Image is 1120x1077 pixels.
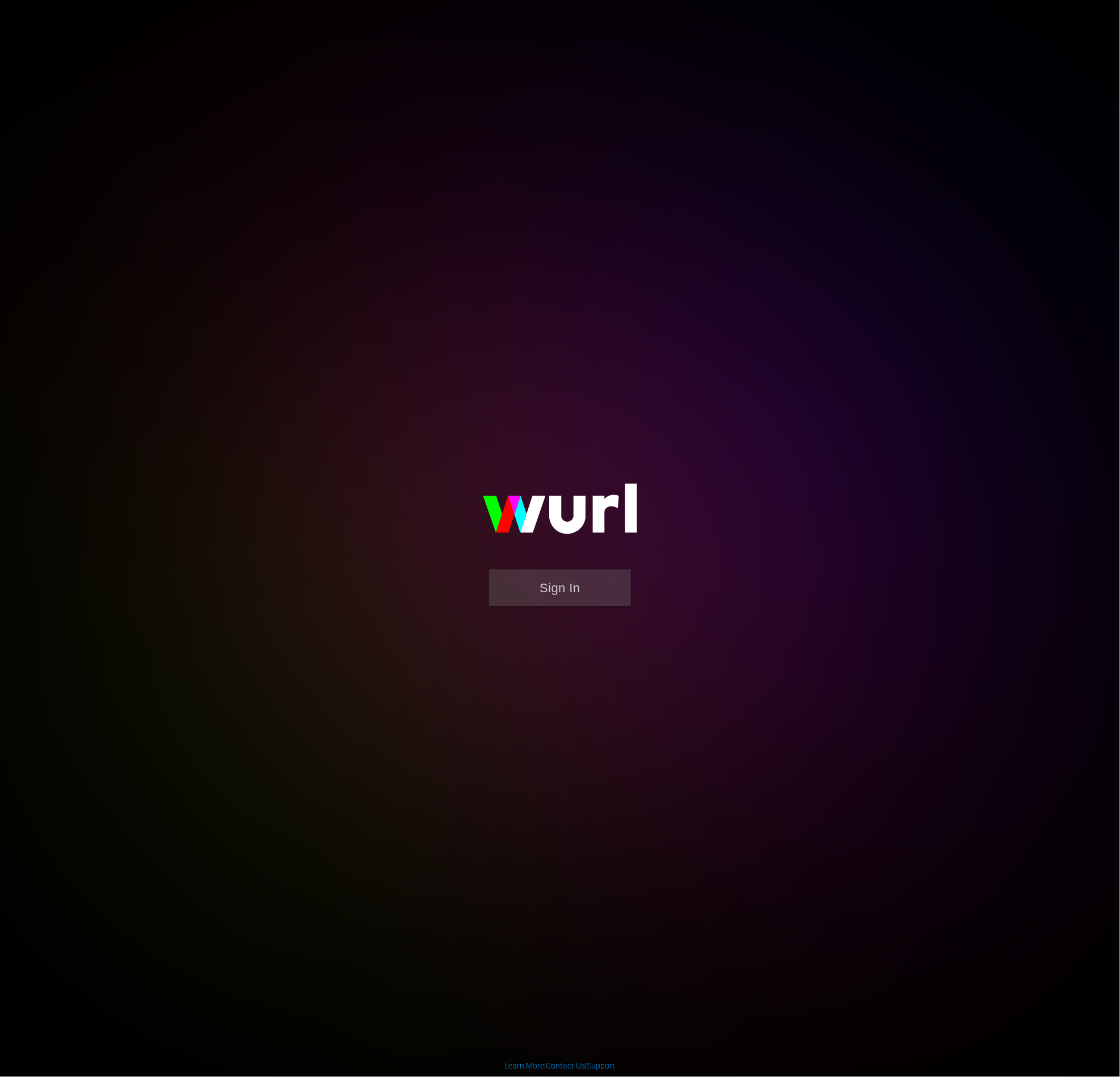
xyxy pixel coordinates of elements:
img: wurl-logo-on-black-223613ac3d8ba8fe6dc639794a292ebdb59501304c7dfd60c99c58986ef67473.svg [446,459,674,569]
button: Sign In [489,569,631,606]
div: | | [505,1060,616,1071]
a: Support [587,1061,616,1070]
a: Contact Us [546,1061,586,1070]
a: Learn More [505,1061,545,1070]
